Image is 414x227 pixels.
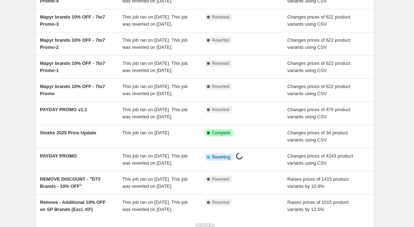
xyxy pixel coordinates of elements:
span: Reverting [212,154,230,160]
span: This job ran on [DATE]. This job was reverted on [DATE]. [123,176,188,189]
span: This job ran on [DATE]. [123,130,170,135]
span: This job ran on [DATE]. This job was reverted on [DATE]. [123,61,188,73]
span: Changes prices of 622 product variants using CSV [288,84,351,96]
span: Changes prices of 622 product variants using CSV [288,37,351,50]
span: This job ran on [DATE]. This job was reverted on [DATE]. [123,153,188,166]
span: Reverted [212,107,229,113]
span: Remove - Additional 10% OFF on SP Brands (Excl. KF) [40,200,105,212]
span: PAYDAY PROMO v1.1 [40,107,87,112]
span: Complete [212,130,230,136]
span: This job ran on [DATE]. This job was reverted on [DATE]. [123,107,188,119]
span: This job ran on [DATE]. This job was reverted on [DATE]. [123,200,188,212]
span: Mapyr brands 10% OFF - 7to7 Promo [40,84,105,96]
span: Changes prices of 475 product variants using CSV [288,107,351,119]
span: Changes prices of 34 product variants using CSV [288,130,348,143]
span: Mapyr brands 10% OFF - 7to7 Promo-3 [40,14,105,27]
span: Reverted [212,37,229,43]
span: Changes prices of 622 product variants using CSV [288,61,351,73]
span: This job ran on [DATE]. This job was reverted on [DATE]. [123,37,188,50]
span: Changes prices of 622 product variants using CSV [288,14,351,27]
span: Raises prices of 1015 product variants by 12.5% [288,200,349,212]
span: REMOVE DISCOUNT - "D73 Brands - 10% OFF" [40,176,100,189]
span: Mapyr brands 10% OFF - 7to7 Promo-2 [40,37,105,50]
span: This job ran on [DATE]. This job was reverted on [DATE]. [123,84,188,96]
span: Reverted [212,200,229,205]
span: Mapyr brands 10% OFF - 7to7 Promo-1 [40,61,105,73]
span: Reverted [212,84,229,89]
span: Changes prices of 4243 product variants using CSV [288,153,353,166]
span: This job ran on [DATE]. This job was reverted on [DATE]. [123,14,188,27]
span: PAYDAY PROMO [40,153,77,159]
span: Reverted [212,14,229,20]
span: Raises prices of 1415 product variants by 10.9% [288,176,349,189]
span: Reverted [212,61,229,66]
span: Reverted [212,176,229,182]
span: Stokke 2025 Price Update [40,130,96,135]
